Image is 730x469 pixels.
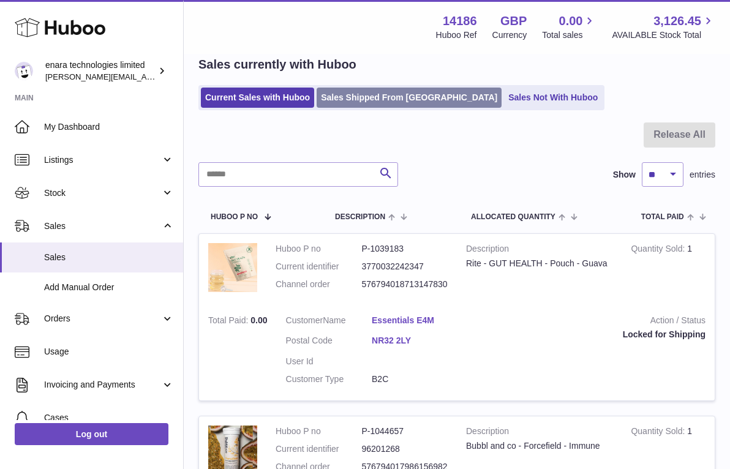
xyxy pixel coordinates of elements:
[198,56,356,73] h2: Sales currently with Huboo
[45,72,246,81] span: [PERSON_NAME][EMAIL_ADDRESS][DOMAIN_NAME]
[436,29,477,41] div: Huboo Ref
[631,244,687,257] strong: Quantity Sold
[286,356,372,367] dt: User Id
[44,379,161,391] span: Invoicing and Payments
[362,261,448,272] dd: 3770032242347
[559,13,583,29] span: 0.00
[44,346,174,358] span: Usage
[653,13,701,29] span: 3,126.45
[286,335,372,350] dt: Postal Code
[44,282,174,293] span: Add Manual Order
[471,213,555,221] span: ALLOCATED Quantity
[208,243,257,292] img: 141861748703523.jpg
[44,412,174,424] span: Cases
[500,13,527,29] strong: GBP
[443,13,477,29] strong: 14186
[466,440,612,452] div: Bubbl and co - Forcefield - Immune
[286,315,323,325] span: Customer
[466,243,612,258] strong: Description
[15,423,168,445] a: Log out
[612,13,715,41] a: 3,126.45 AVAILABLE Stock Total
[542,29,596,41] span: Total sales
[276,261,362,272] dt: Current identifier
[276,279,362,290] dt: Channel order
[276,243,362,255] dt: Huboo P no
[612,29,715,41] span: AVAILABLE Stock Total
[466,258,612,269] div: Rite - GUT HEALTH - Pouch - Guava
[201,88,314,108] a: Current Sales with Huboo
[276,426,362,437] dt: Huboo P no
[335,213,385,221] span: Description
[208,315,250,328] strong: Total Paid
[362,243,448,255] dd: P-1039183
[372,373,458,385] dd: B2C
[15,62,33,80] img: Dee@enara.co
[613,169,636,181] label: Show
[504,88,602,108] a: Sales Not With Huboo
[44,252,174,263] span: Sales
[44,313,161,325] span: Orders
[362,279,448,290] dd: 576794018713147830
[362,443,448,455] dd: 96201268
[44,187,161,199] span: Stock
[286,373,372,385] dt: Customer Type
[641,213,684,221] span: Total paid
[286,315,372,329] dt: Name
[44,220,161,232] span: Sales
[466,426,612,440] strong: Description
[542,13,596,41] a: 0.00 Total sales
[362,426,448,437] dd: P-1044657
[317,88,502,108] a: Sales Shipped From [GEOGRAPHIC_DATA]
[476,315,706,329] strong: Action / Status
[211,213,258,221] span: Huboo P no
[372,335,458,347] a: NR32 2LY
[631,426,687,439] strong: Quantity Sold
[276,443,362,455] dt: Current identifier
[250,315,267,325] span: 0.00
[372,315,458,326] a: Essentials E4M
[476,329,706,340] div: Locked for Shipping
[44,154,161,166] span: Listings
[492,29,527,41] div: Currency
[622,234,715,306] td: 1
[44,121,174,133] span: My Dashboard
[45,59,156,83] div: enara technologies limited
[690,169,715,181] span: entries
